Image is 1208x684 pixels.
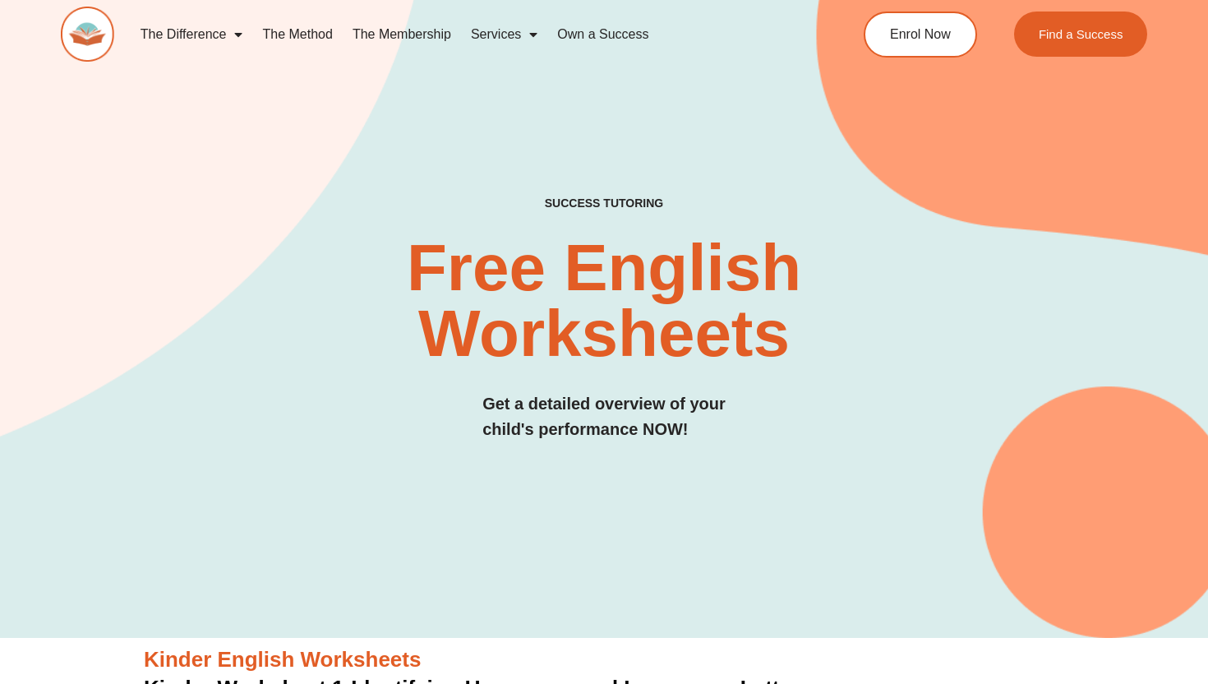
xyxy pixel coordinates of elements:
span: Enrol Now [890,28,951,41]
a: The Method [252,16,342,53]
a: Services [461,16,547,53]
h3: Get a detailed overview of your child's performance NOW! [482,391,726,442]
a: The Membership [343,16,461,53]
span: Find a Success [1039,28,1123,40]
h4: SUCCESS TUTORING​ [443,196,765,210]
a: Enrol Now [864,12,977,58]
a: The Difference [131,16,253,53]
nav: Menu [131,16,802,53]
h2: Free English Worksheets​ [245,235,962,367]
h3: Kinder English Worksheets [144,646,1064,674]
a: Own a Success [547,16,658,53]
a: Find a Success [1014,12,1148,57]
